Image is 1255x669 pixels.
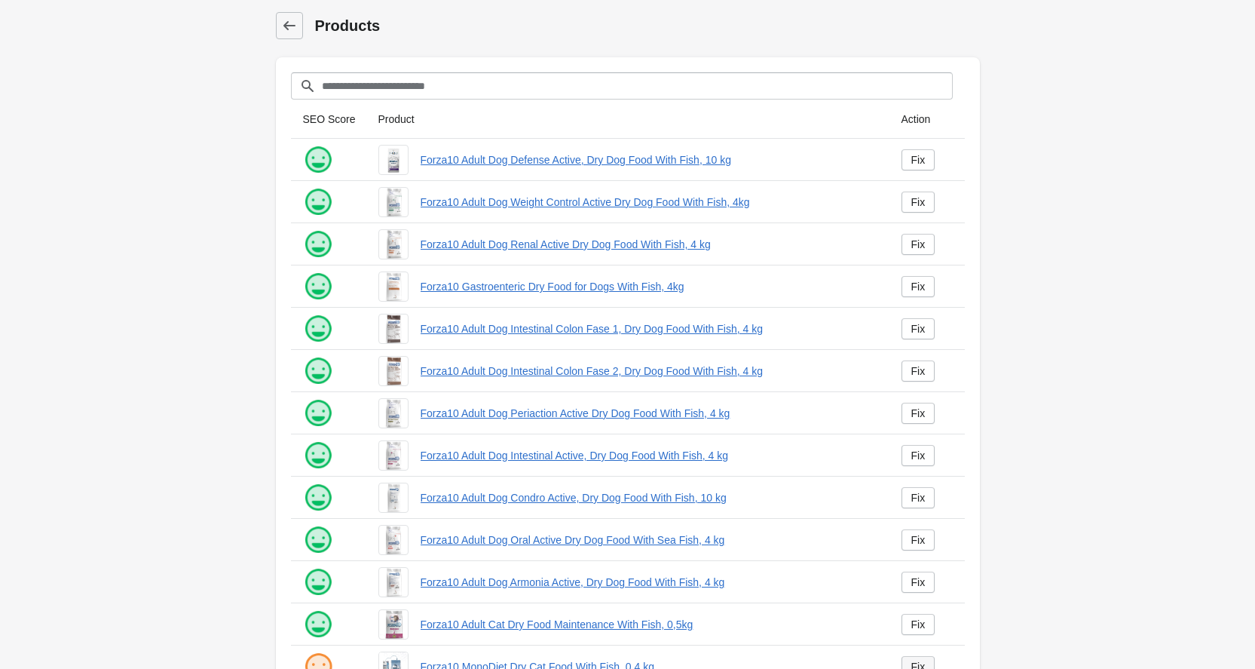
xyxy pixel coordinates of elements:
a: Forza10 Adult Dog Renal Active Dry Dog Food With Fish, 4 kg [421,237,877,252]
img: happy.png [303,356,333,386]
a: Fix [901,234,935,255]
div: Fix [911,618,926,631]
div: Fix [911,238,926,250]
div: Fix [911,154,926,166]
div: Fix [911,534,926,546]
a: Fix [901,192,935,213]
div: Fix [911,492,926,504]
div: Fix [911,365,926,377]
div: Fix [911,576,926,588]
a: Fix [901,276,935,297]
a: Fix [901,614,935,635]
a: Forza10 Adult Dog Condro Active, Dry Dog Food With Fish, 10 kg [421,490,877,505]
a: Fix [901,318,935,339]
img: happy.png [303,187,333,217]
th: SEO Score [291,100,366,139]
a: Forza10 Gastroenteric Dry Food for Dogs With Fish, 4kg [421,279,877,294]
div: Fix [911,323,926,335]
a: Forza10 Adult Dog Intestinal Colon Fase 1, Dry Dog Food With Fish, 4 kg [421,321,877,336]
th: Product [366,100,889,139]
img: happy.png [303,609,333,640]
img: happy.png [303,440,333,471]
h1: Products [315,15,980,36]
a: Fix [901,361,935,382]
a: Fix [901,149,935,170]
a: Forza10 Adult Cat Dry Food Maintenance With Fish, 0,5kg [421,617,877,632]
a: Forza10 Adult Dog Defense Active, Dry Dog Food With Fish, 10 kg [421,152,877,167]
a: Fix [901,445,935,466]
div: Fix [911,196,926,208]
div: Fix [911,281,926,293]
a: Fix [901,529,935,551]
img: happy.png [303,145,333,175]
div: Fix [911,407,926,419]
a: Fix [901,403,935,424]
a: Fix [901,487,935,508]
img: happy.png [303,567,333,597]
img: happy.png [303,314,333,344]
a: Forza10 Adult Dog Weight Control Active Dry Dog Food With Fish, 4kg [421,195,877,210]
img: happy.png [303,398,333,428]
img: happy.png [303,525,333,555]
a: Forza10 Adult Dog Intestinal Colon Fase 2, Dry Dog Food With Fish, 4 kg [421,364,877,379]
a: Forza10 Adult Dog Oral Active Dry Dog Food With Sea Fish, 4 kg [421,532,877,548]
img: happy.png [303,272,333,302]
a: Forza10 Adult Dog Intestinal Active, Dry Dog Food With Fish, 4 kg [421,448,877,463]
img: happy.png [303,483,333,513]
a: Forza10 Adult Dog Armonia Active, Dry Dog Food With Fish, 4 kg [421,575,877,590]
th: Action [889,100,965,139]
img: happy.png [303,229,333,259]
a: Forza10 Adult Dog Periaction Active Dry Dog Food With Fish, 4 kg [421,406,877,421]
div: Fix [911,450,926,462]
a: Fix [901,572,935,593]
